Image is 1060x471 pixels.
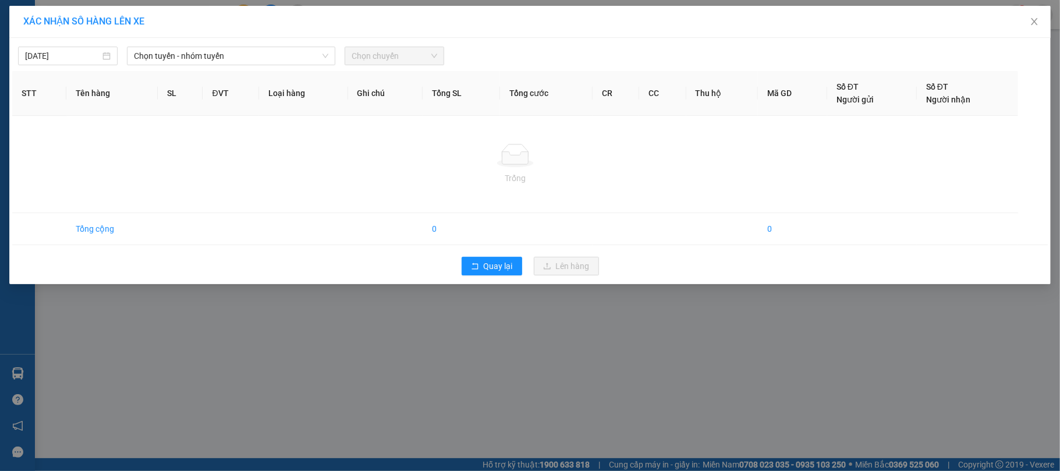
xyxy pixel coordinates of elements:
[134,47,328,65] span: Chọn tuyến - nhóm tuyến
[836,82,859,91] span: Số ĐT
[758,71,827,116] th: Mã GD
[12,71,66,116] th: STT
[158,71,203,116] th: SL
[352,47,437,65] span: Chọn chuyến
[836,95,874,104] span: Người gửi
[534,257,599,275] button: uploadLên hàng
[500,71,593,116] th: Tổng cước
[926,95,970,104] span: Người nhận
[1030,17,1039,26] span: close
[593,71,639,116] th: CR
[686,71,758,116] th: Thu hộ
[259,71,348,116] th: Loại hàng
[423,71,500,116] th: Tổng SL
[322,52,329,59] span: down
[639,71,686,116] th: CC
[22,172,1009,185] div: Trống
[758,213,827,245] td: 0
[66,213,158,245] td: Tổng cộng
[66,71,158,116] th: Tên hàng
[926,82,948,91] span: Số ĐT
[423,213,500,245] td: 0
[348,71,423,116] th: Ghi chú
[471,262,479,271] span: rollback
[1018,6,1051,38] button: Close
[203,71,259,116] th: ĐVT
[462,257,522,275] button: rollbackQuay lại
[25,49,100,62] input: 13/10/2025
[484,260,513,272] span: Quay lại
[23,16,144,27] span: XÁC NHẬN SỐ HÀNG LÊN XE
